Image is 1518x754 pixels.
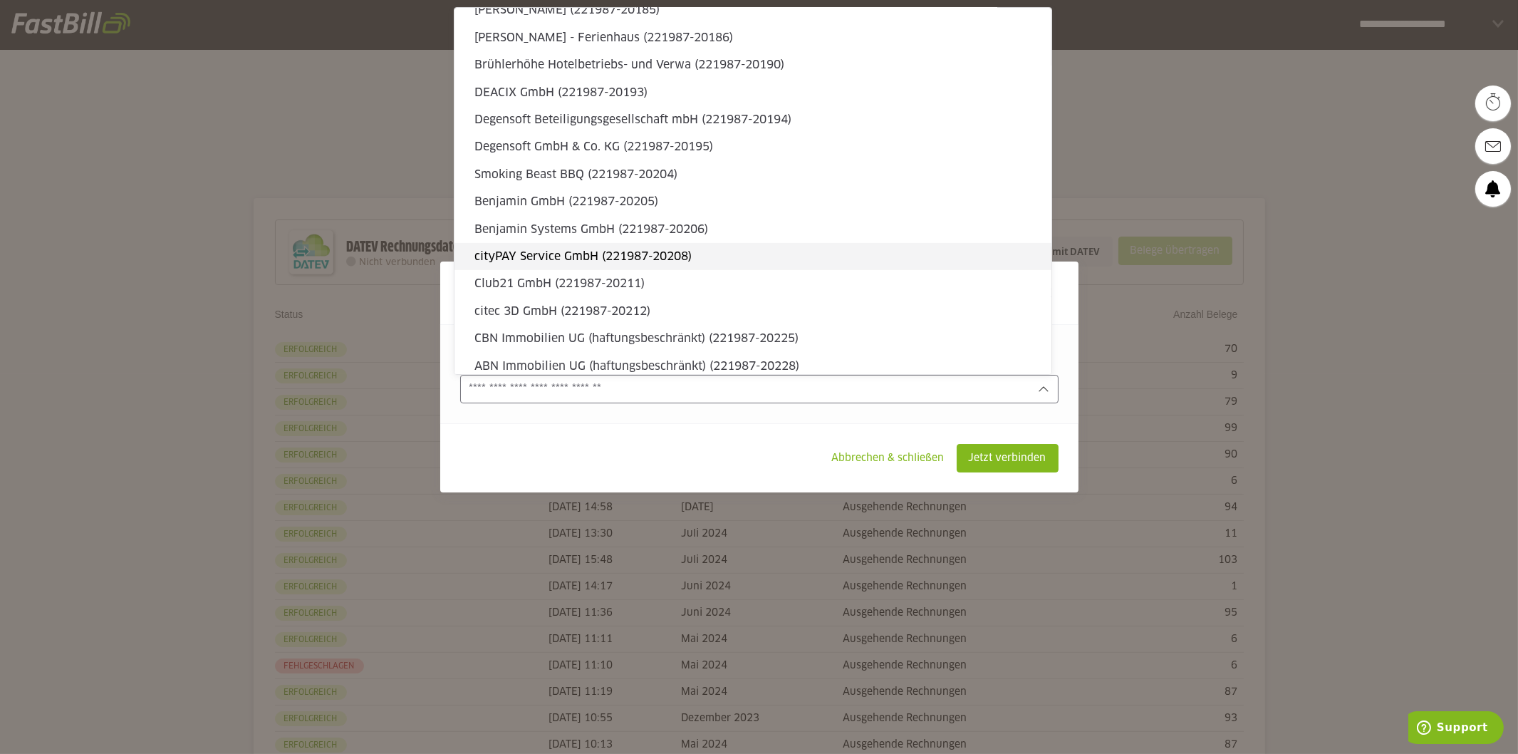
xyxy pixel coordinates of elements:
[454,216,1051,243] sl-option: Benjamin Systems GmbH (221987-20206)
[454,325,1051,352] sl-option: CBN Immobilien UG (haftungsbeschränkt) (221987-20225)
[957,444,1059,472] sl-button: Jetzt verbinden
[454,243,1051,270] sl-option: cityPAY Service GmbH (221987-20208)
[454,24,1051,51] sl-option: [PERSON_NAME] - Ferienhaus (221987-20186)
[454,51,1051,78] sl-option: Brühlerhöhe Hotelbetriebs- und Verwa (221987-20190)
[454,79,1051,106] sl-option: DEACIX GmbH (221987-20193)
[454,298,1051,325] sl-option: citec 3D GmbH (221987-20212)
[454,188,1051,215] sl-option: Benjamin GmbH (221987-20205)
[820,444,957,472] sl-button: Abbrechen & schließen
[454,161,1051,188] sl-option: Smoking Beast BBQ (221987-20204)
[454,353,1051,380] sl-option: ABN Immobilien UG (haftungsbeschränkt) (221987-20228)
[454,270,1051,297] sl-option: Club21 GmbH (221987-20211)
[454,133,1051,160] sl-option: Degensoft GmbH & Co. KG (221987-20195)
[1408,711,1504,747] iframe: Öffnet ein Widget, in dem Sie weitere Informationen finden
[454,106,1051,133] sl-option: Degensoft Beteiligungsgesellschaft mbH (221987-20194)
